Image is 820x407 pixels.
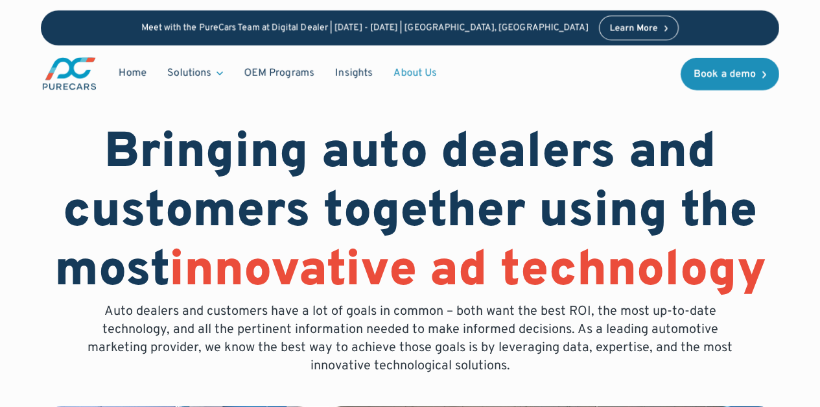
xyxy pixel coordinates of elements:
[167,66,211,80] div: Solutions
[325,61,383,86] a: Insights
[41,125,779,302] h1: Bringing auto dealers and customers together using the most
[383,61,447,86] a: About Us
[599,16,679,40] a: Learn More
[157,61,233,86] div: Solutions
[610,24,658,33] div: Learn More
[169,241,766,303] span: innovative ad technology
[41,56,98,92] img: purecars logo
[78,302,742,375] p: Auto dealers and customers have a lot of goals in common – both want the best ROI, the most up-to...
[108,61,157,86] a: Home
[233,61,325,86] a: OEM Programs
[681,58,779,90] a: Book a demo
[41,56,98,92] a: main
[694,69,756,80] div: Book a demo
[141,23,589,34] p: Meet with the PureCars Team at Digital Dealer | [DATE] - [DATE] | [GEOGRAPHIC_DATA], [GEOGRAPHIC_...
